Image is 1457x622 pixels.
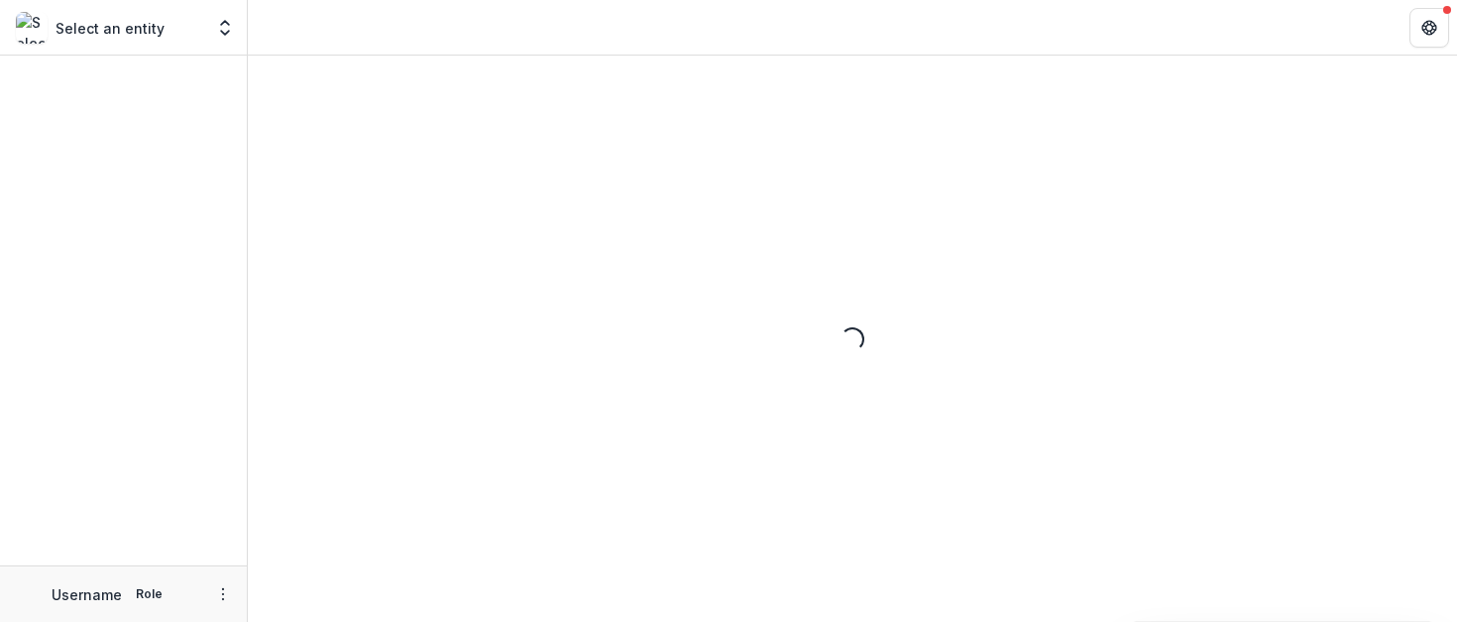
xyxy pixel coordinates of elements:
[211,8,239,48] button: Open entity switcher
[211,582,235,606] button: More
[56,18,165,39] p: Select an entity
[1409,8,1449,48] button: Get Help
[16,12,48,44] img: Select an entity
[130,585,168,603] p: Role
[52,584,122,605] p: Username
